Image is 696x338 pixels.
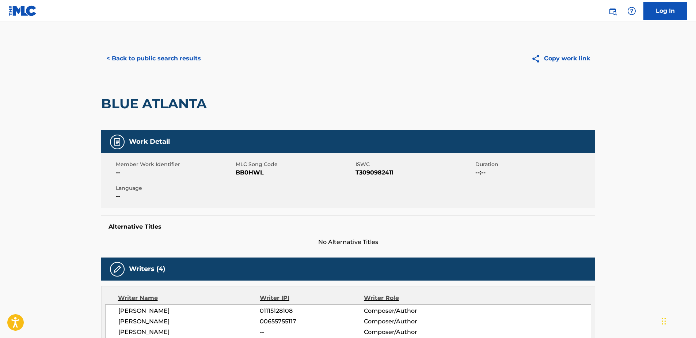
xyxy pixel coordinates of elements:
div: Writer IPI [260,294,364,303]
iframe: Chat Widget [659,303,696,338]
h5: Work Detail [129,138,170,146]
img: Work Detail [113,138,122,146]
span: Duration [475,161,593,168]
span: Language [116,184,234,192]
span: -- [116,168,234,177]
span: [PERSON_NAME] [118,307,260,315]
span: -- [260,328,364,337]
img: MLC Logo [9,5,37,16]
span: [PERSON_NAME] [118,317,260,326]
span: T3090982411 [355,168,473,177]
button: < Back to public search results [101,49,206,68]
span: 00655755117 [260,317,364,326]
span: Composer/Author [364,317,459,326]
span: [PERSON_NAME] [118,328,260,337]
img: Copy work link [531,54,544,63]
div: Drag [662,310,666,332]
div: Writer Name [118,294,260,303]
span: --:-- [475,168,593,177]
span: ISWC [355,161,473,168]
h2: BLUE ATLANTA [101,95,210,112]
span: Composer/Author [364,307,459,315]
span: No Alternative Titles [101,238,595,247]
span: BB0HWL [236,168,354,177]
img: search [608,7,617,15]
span: Composer/Author [364,328,459,337]
div: Help [624,4,639,18]
button: Copy work link [526,49,595,68]
span: Member Work Identifier [116,161,234,168]
img: help [627,7,636,15]
h5: Alternative Titles [109,223,588,230]
span: 01115128108 [260,307,364,315]
div: Writer Role [364,294,459,303]
h5: Writers (4) [129,265,165,273]
span: MLC Song Code [236,161,354,168]
span: -- [116,192,234,201]
a: Log In [643,2,687,20]
a: Public Search [605,4,620,18]
img: Writers [113,265,122,274]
